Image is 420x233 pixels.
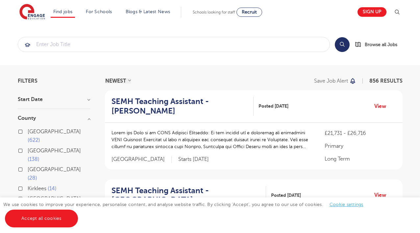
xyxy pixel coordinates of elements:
p: Save job alert [314,78,348,84]
h2: SEMH Teaching Assistant - [PERSON_NAME] [111,97,249,116]
a: SEMH Teaching Assistant - [PERSON_NAME] [111,97,254,116]
span: Posted [DATE] [259,103,288,110]
img: Engage Education [19,4,45,20]
input: [GEOGRAPHIC_DATA] 622 [28,129,32,133]
a: Cookie settings [330,202,363,207]
input: [GEOGRAPHIC_DATA] 10 [28,196,32,200]
span: [GEOGRAPHIC_DATA] [28,196,81,202]
a: For Schools [86,9,112,14]
input: Submit [18,37,330,52]
a: Sign up [358,7,386,17]
a: SEMH Teaching Assistant - [GEOGRAPHIC_DATA] [111,186,266,205]
span: Kirklees [28,186,46,192]
span: Filters [18,78,37,84]
span: [GEOGRAPHIC_DATA] [111,156,172,163]
span: [GEOGRAPHIC_DATA] [28,129,81,135]
h2: SEMH Teaching Assistant - [GEOGRAPHIC_DATA] [111,186,261,205]
span: [GEOGRAPHIC_DATA] [28,167,81,172]
a: Accept all cookies [5,210,78,227]
span: We use cookies to improve your experience, personalise content, and analyse website traffic. By c... [3,202,370,221]
h3: County [18,116,90,121]
span: Schools looking for staff [193,10,235,14]
span: Posted [DATE] [271,192,301,199]
input: Kirklees 14 [28,186,32,190]
span: 856 RESULTS [369,78,403,84]
span: 138 [28,156,39,162]
span: Recruit [242,10,257,14]
button: Search [335,37,350,52]
a: Blogs & Latest News [126,9,170,14]
p: Primary [325,142,396,150]
p: Lorem ips Dolo si am CONS Adipisci Elitseddo: Ei tem incidid utl e doloremag ali enimadmini VENI ... [111,129,312,150]
a: View [374,191,391,199]
a: View [374,102,391,111]
p: Starts [DATE] [178,156,209,163]
input: [GEOGRAPHIC_DATA] 28 [28,167,32,171]
span: 28 [28,175,37,181]
span: [GEOGRAPHIC_DATA] [28,148,81,154]
p: £21,731 - £26,716 [325,129,396,137]
span: Browse all Jobs [365,41,397,48]
button: Save job alert [314,78,357,84]
h3: Start Date [18,97,90,102]
span: 622 [28,137,40,143]
span: 14 [48,186,57,192]
a: Recruit [236,8,262,17]
a: Find jobs [53,9,73,14]
p: Long Term [325,155,396,163]
a: Browse all Jobs [355,41,403,48]
input: [GEOGRAPHIC_DATA] 138 [28,148,32,152]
